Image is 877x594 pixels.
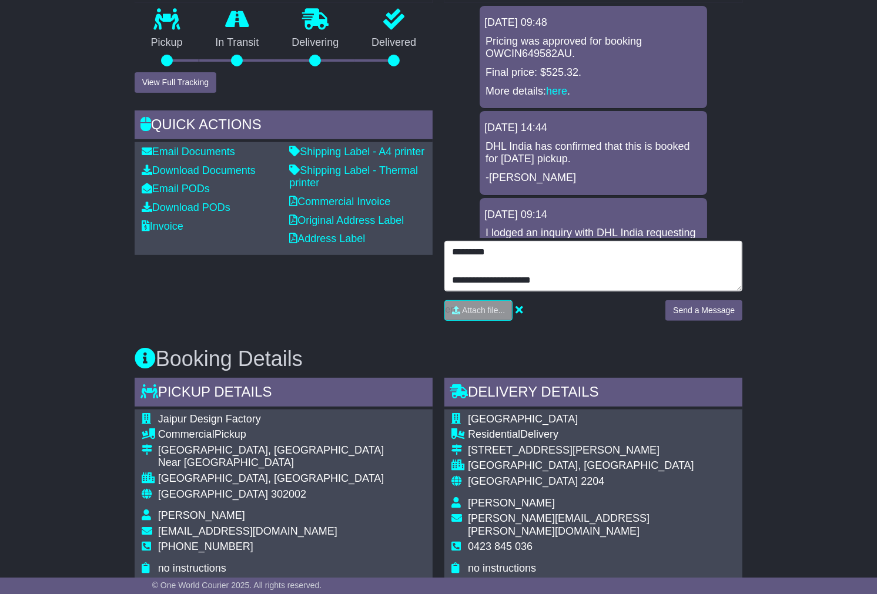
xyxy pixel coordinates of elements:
[275,36,355,49] p: Delivering
[444,378,742,410] div: Delivery Details
[468,413,578,425] span: [GEOGRAPHIC_DATA]
[135,110,433,142] div: Quick Actions
[289,146,424,157] a: Shipping Label - A4 printer
[546,85,567,97] a: here
[468,459,735,472] div: [GEOGRAPHIC_DATA], [GEOGRAPHIC_DATA]
[468,512,650,537] span: [PERSON_NAME][EMAIL_ADDRESS][PERSON_NAME][DOMAIN_NAME]
[135,378,433,410] div: Pickup Details
[484,16,702,29] div: [DATE] 09:48
[468,428,735,441] div: Delivery
[158,562,226,574] span: no instructions
[484,122,702,135] div: [DATE] 14:44
[486,35,701,61] p: Pricing was approved for booking OWCIN649582AU.
[486,66,701,79] p: Final price: $525.32.
[271,488,306,500] span: 302002
[486,227,701,252] p: I lodged an inquiry with DHL India requesting to collect the freight [DATE] 23/09.
[665,300,742,321] button: Send a Message
[468,541,533,552] span: 0423 845 036
[581,475,604,487] span: 2204
[142,220,183,232] a: Invoice
[486,85,701,98] p: More details: .
[158,541,253,552] span: [PHONE_NUMBER]
[468,497,555,509] span: [PERSON_NAME]
[468,562,536,574] span: no instructions
[142,146,235,157] a: Email Documents
[468,428,520,440] span: Residential
[484,209,702,222] div: [DATE] 09:14
[135,36,199,49] p: Pickup
[486,140,701,166] p: DHL India has confirmed that this is booked for [DATE] pickup.
[289,214,404,226] a: Original Address Label
[158,525,337,537] span: [EMAIL_ADDRESS][DOMAIN_NAME]
[158,457,384,469] div: Near [GEOGRAPHIC_DATA]
[158,444,384,457] div: [GEOGRAPHIC_DATA], [GEOGRAPHIC_DATA]
[158,428,215,440] span: Commercial
[289,196,390,207] a: Commercial Invoice
[289,165,418,189] a: Shipping Label - Thermal printer
[135,347,743,371] h3: Booking Details
[355,36,433,49] p: Delivered
[142,202,230,213] a: Download PODs
[289,233,365,244] a: Address Label
[199,36,276,49] p: In Transit
[158,509,245,521] span: [PERSON_NAME]
[135,72,216,93] button: View Full Tracking
[158,428,384,441] div: Pickup
[468,475,578,487] span: [GEOGRAPHIC_DATA]
[158,488,268,500] span: [GEOGRAPHIC_DATA]
[158,472,384,485] div: [GEOGRAPHIC_DATA], [GEOGRAPHIC_DATA]
[142,165,256,176] a: Download Documents
[158,413,261,425] span: Jaipur Design Factory
[468,444,735,457] div: [STREET_ADDRESS][PERSON_NAME]
[152,580,322,590] span: © One World Courier 2025. All rights reserved.
[142,183,210,194] a: Email PODs
[486,172,701,184] p: -[PERSON_NAME]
